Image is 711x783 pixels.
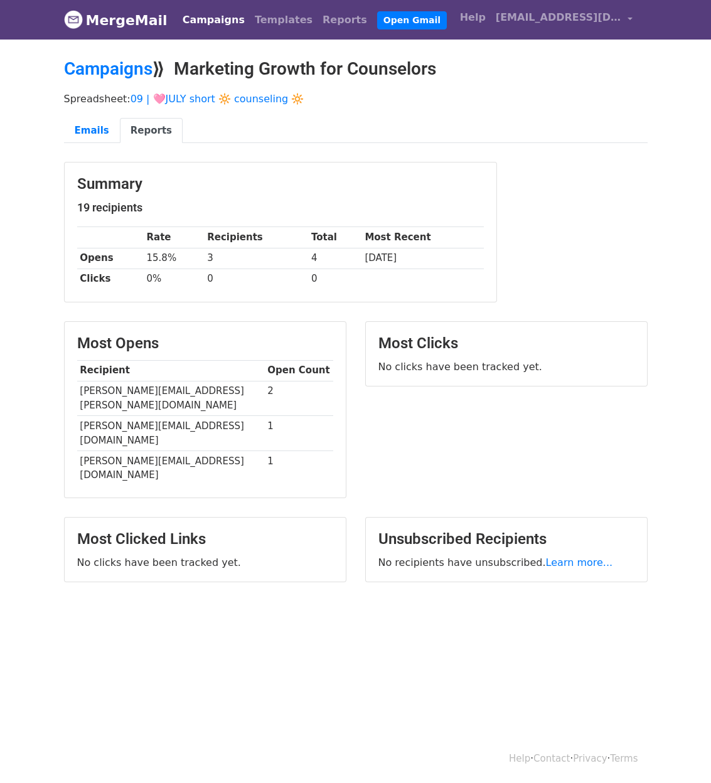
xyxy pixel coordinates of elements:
[144,248,205,269] td: 15.8%
[77,530,333,548] h3: Most Clicked Links
[250,8,318,33] a: Templates
[77,248,144,269] th: Opens
[120,118,183,144] a: Reports
[265,360,333,381] th: Open Count
[64,92,648,105] p: Spreadsheet:
[491,5,638,35] a: [EMAIL_ADDRESS][DOMAIN_NAME]
[648,723,711,783] iframe: Chat Widget
[77,334,333,353] h3: Most Opens
[308,269,361,289] td: 0
[131,93,304,105] a: 09 | 🩷JULY short 🔆 counseling 🔆
[509,753,530,764] a: Help
[204,227,308,248] th: Recipients
[77,381,265,416] td: [PERSON_NAME][EMAIL_ADDRESS][PERSON_NAME][DOMAIN_NAME]
[455,5,491,30] a: Help
[308,227,361,248] th: Total
[178,8,250,33] a: Campaigns
[77,450,265,485] td: [PERSON_NAME][EMAIL_ADDRESS][DOMAIN_NAME]
[64,10,83,29] img: MergeMail logo
[378,360,634,373] p: No clicks have been tracked yet.
[265,381,333,416] td: 2
[144,269,205,289] td: 0%
[144,227,205,248] th: Rate
[378,334,634,353] h3: Most Clicks
[318,8,372,33] a: Reports
[77,269,144,289] th: Clicks
[204,269,308,289] td: 0
[77,360,265,381] th: Recipient
[77,416,265,451] td: [PERSON_NAME][EMAIL_ADDRESS][DOMAIN_NAME]
[204,248,308,269] td: 3
[64,58,152,79] a: Campaigns
[64,58,648,80] h2: ⟫ Marketing Growth for Counselors
[546,557,613,568] a: Learn more...
[496,10,621,25] span: [EMAIL_ADDRESS][DOMAIN_NAME]
[77,556,333,569] p: No clicks have been tracked yet.
[64,118,120,144] a: Emails
[265,416,333,451] td: 1
[378,530,634,548] h3: Unsubscribed Recipients
[377,11,447,29] a: Open Gmail
[362,227,484,248] th: Most Recent
[265,450,333,485] td: 1
[378,556,634,569] p: No recipients have unsubscribed.
[533,753,570,764] a: Contact
[64,7,168,33] a: MergeMail
[77,201,484,215] h5: 19 recipients
[573,753,607,764] a: Privacy
[362,248,484,269] td: [DATE]
[610,753,638,764] a: Terms
[77,175,484,193] h3: Summary
[308,248,361,269] td: 4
